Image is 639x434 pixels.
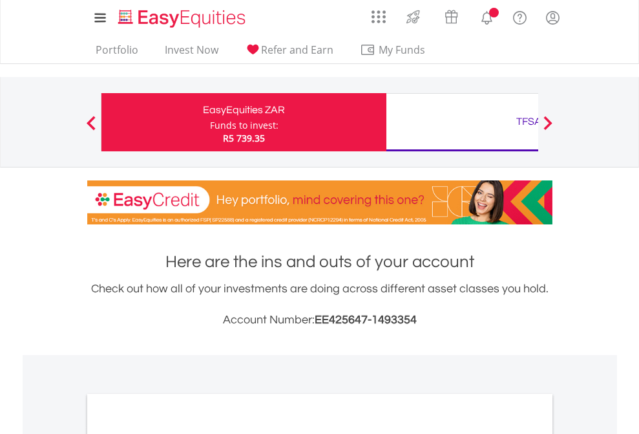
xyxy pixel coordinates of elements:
span: EE425647-1493354 [315,314,417,326]
a: My Profile [536,3,569,32]
h3: Account Number: [87,311,552,329]
a: Invest Now [160,43,224,63]
img: EasyCredit Promotion Banner [87,180,552,224]
span: R5 739.35 [223,132,265,144]
span: My Funds [360,41,445,58]
a: Home page [113,3,251,29]
img: thrive-v2.svg [403,6,424,27]
a: Vouchers [432,3,470,27]
a: AppsGrid [363,3,394,24]
img: vouchers-v2.svg [441,6,462,27]
h1: Here are the ins and outs of your account [87,250,552,274]
a: Portfolio [90,43,143,63]
img: EasyEquities_Logo.png [116,8,251,29]
div: Funds to invest: [210,119,278,132]
a: Refer and Earn [240,43,339,63]
div: EasyEquities ZAR [109,101,379,119]
span: Refer and Earn [261,43,333,57]
div: Check out how all of your investments are doing across different asset classes you hold. [87,280,552,329]
a: Notifications [470,3,503,29]
img: grid-menu-icon.svg [372,10,386,24]
a: FAQ's and Support [503,3,536,29]
button: Previous [78,122,104,135]
button: Next [535,122,561,135]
